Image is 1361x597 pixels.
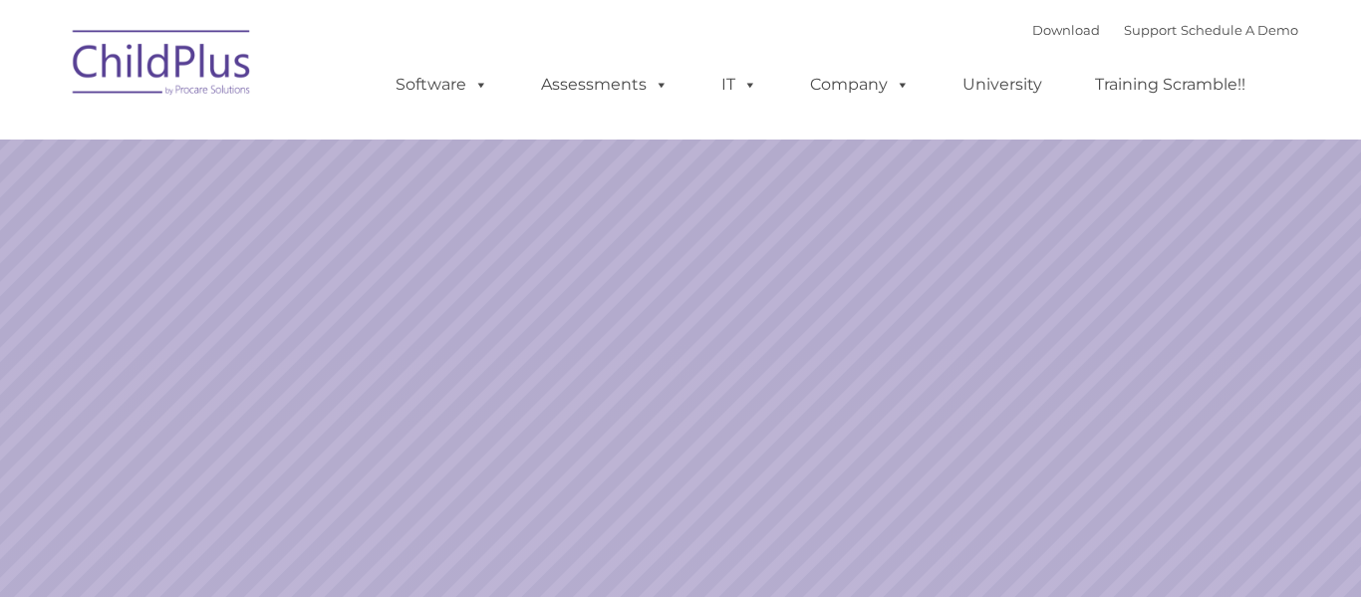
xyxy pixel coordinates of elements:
[1181,22,1298,38] a: Schedule A Demo
[376,65,508,105] a: Software
[1124,22,1177,38] a: Support
[521,65,688,105] a: Assessments
[943,65,1062,105] a: University
[63,16,262,116] img: ChildPlus by Procare Solutions
[1032,22,1298,38] font: |
[701,65,777,105] a: IT
[790,65,930,105] a: Company
[1075,65,1265,105] a: Training Scramble!!
[1032,22,1100,38] a: Download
